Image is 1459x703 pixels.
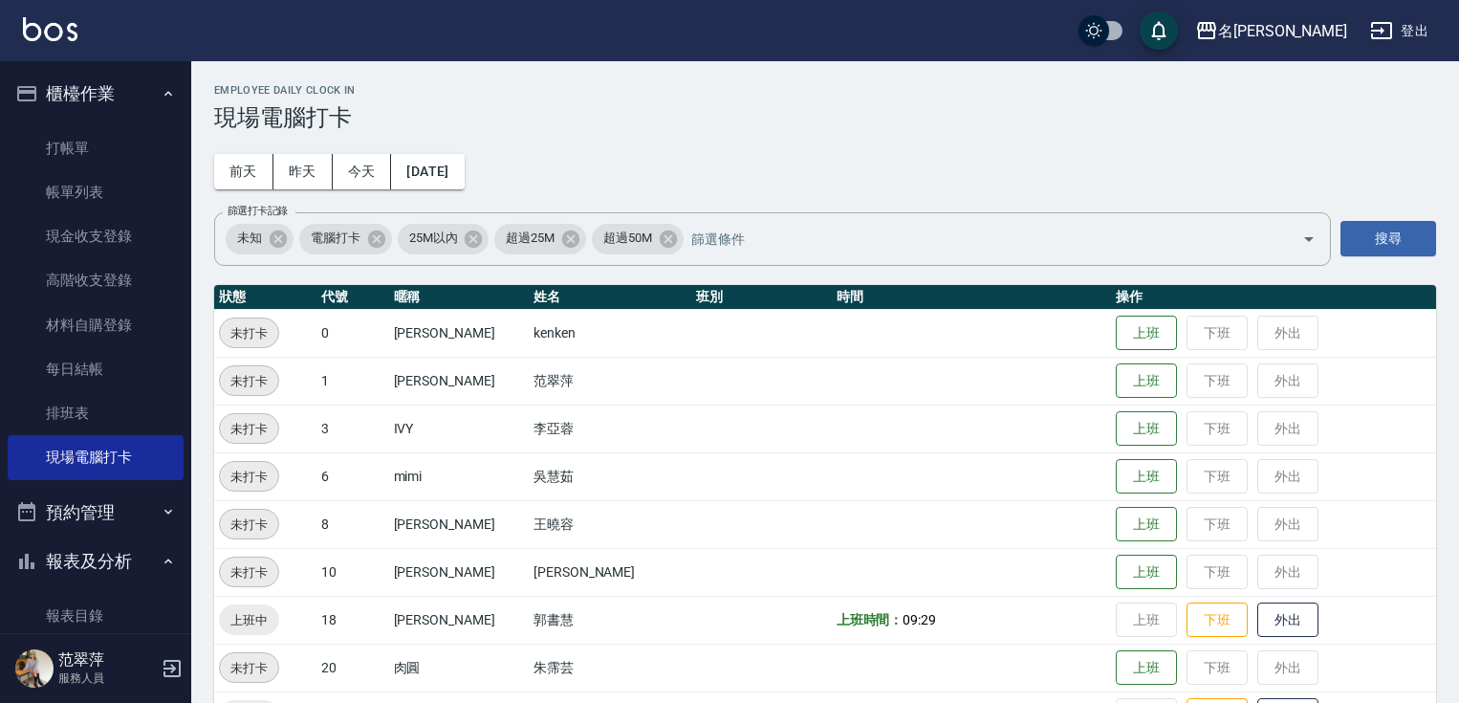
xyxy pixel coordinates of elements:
button: 今天 [333,154,392,189]
a: 每日結帳 [8,347,184,391]
img: Person [15,649,54,688]
label: 篩選打卡記錄 [228,204,288,218]
span: 未打卡 [220,562,278,582]
span: 未打卡 [220,467,278,487]
button: 上班 [1116,555,1177,590]
button: 名[PERSON_NAME] [1187,11,1355,51]
td: 李亞蓉 [529,405,691,452]
div: 名[PERSON_NAME] [1218,19,1347,43]
button: 上班 [1116,411,1177,447]
span: 未打卡 [220,419,278,439]
div: 超過50M [592,224,684,254]
button: 外出 [1257,603,1318,638]
input: 篩選條件 [686,222,1269,255]
a: 高階收支登錄 [8,258,184,302]
td: 郭書慧 [529,596,691,644]
button: 上班 [1116,507,1177,542]
td: 吳慧茹 [529,452,691,500]
img: Logo [23,17,77,41]
th: 狀態 [214,285,316,310]
button: 登出 [1362,13,1436,49]
td: kenken [529,309,691,357]
a: 現金收支登錄 [8,214,184,258]
p: 服務人員 [58,670,156,687]
button: 昨天 [273,154,333,189]
span: 未打卡 [220,323,278,343]
td: 8 [316,500,389,548]
th: 操作 [1111,285,1436,310]
td: 3 [316,405,389,452]
div: 電腦打卡 [299,224,392,254]
a: 現場電腦打卡 [8,435,184,479]
a: 材料自購登錄 [8,303,184,347]
a: 報表目錄 [8,594,184,638]
td: 10 [316,548,389,596]
td: [PERSON_NAME] [389,357,529,405]
button: 前天 [214,154,273,189]
td: 6 [316,452,389,500]
th: 時間 [832,285,1112,310]
span: 上班中 [219,610,279,630]
a: 打帳單 [8,126,184,170]
td: [PERSON_NAME] [389,309,529,357]
span: 超過25M [494,229,566,248]
button: 櫃檯作業 [8,69,184,119]
button: 下班 [1187,603,1248,638]
th: 姓名 [529,285,691,310]
button: [DATE] [391,154,464,189]
td: IVY [389,405,529,452]
td: [PERSON_NAME] [529,548,691,596]
span: 未打卡 [220,371,278,391]
th: 代號 [316,285,389,310]
td: mimi [389,452,529,500]
h3: 現場電腦打卡 [214,104,1436,131]
h2: Employee Daily Clock In [214,84,1436,97]
a: 排班表 [8,391,184,435]
span: 25M以內 [398,229,469,248]
button: 上班 [1116,363,1177,399]
td: [PERSON_NAME] [389,596,529,644]
h5: 范翠萍 [58,650,156,670]
button: save [1140,11,1178,50]
div: 25M以內 [398,224,490,254]
span: 未打卡 [220,658,278,678]
th: 班別 [691,285,831,310]
span: 超過50M [592,229,664,248]
a: 帳單列表 [8,170,184,214]
td: 王曉容 [529,500,691,548]
span: 09:29 [903,612,936,627]
button: 上班 [1116,459,1177,494]
td: 18 [316,596,389,644]
button: 上班 [1116,316,1177,351]
div: 未知 [226,224,294,254]
span: 未知 [226,229,273,248]
td: 0 [316,309,389,357]
td: 20 [316,644,389,692]
button: 預約管理 [8,488,184,538]
button: 搜尋 [1340,221,1436,256]
td: 肉圓 [389,644,529,692]
td: 1 [316,357,389,405]
span: 未打卡 [220,515,278,535]
th: 暱稱 [389,285,529,310]
button: 報表及分析 [8,537,184,586]
div: 超過25M [494,224,586,254]
td: 范翠萍 [529,357,691,405]
td: [PERSON_NAME] [389,500,529,548]
td: 朱霈芸 [529,644,691,692]
b: 上班時間： [837,612,904,627]
button: 上班 [1116,650,1177,686]
td: [PERSON_NAME] [389,548,529,596]
span: 電腦打卡 [299,229,372,248]
button: Open [1294,224,1324,254]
